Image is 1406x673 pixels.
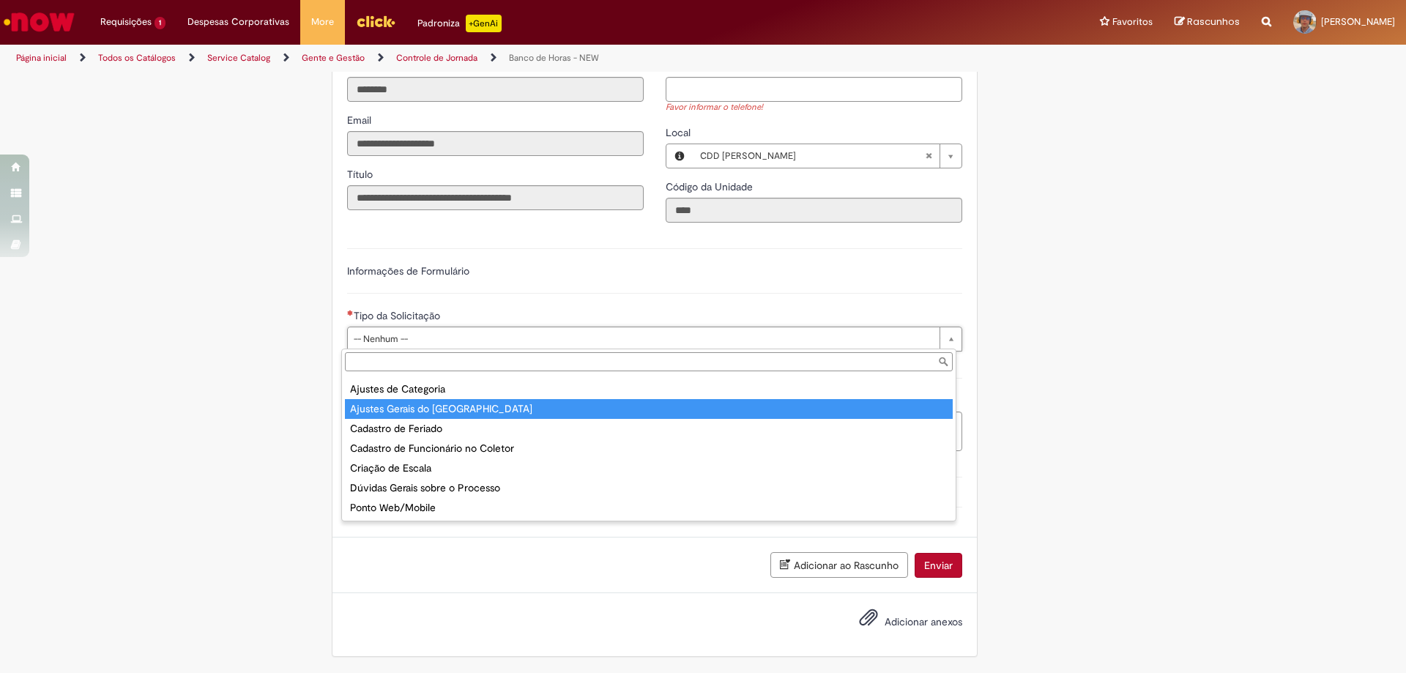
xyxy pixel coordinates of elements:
div: Dúvidas Gerais sobre o Processo [345,478,953,498]
div: Cadastro de Feriado [345,419,953,439]
div: Ajustes Gerais do [GEOGRAPHIC_DATA] [345,399,953,419]
div: Criação de Escala [345,458,953,478]
div: Cadastro de Funcionário no Coletor [345,439,953,458]
ul: Tipo da Solicitação [342,374,956,521]
div: Ponto Web/Mobile [345,498,953,518]
div: Ajustes de Categoria [345,379,953,399]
